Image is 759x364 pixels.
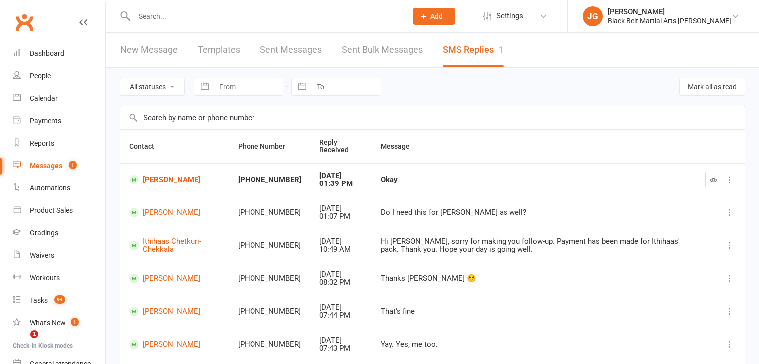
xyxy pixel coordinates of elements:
div: People [30,72,51,80]
div: Messages [30,162,62,170]
div: What's New [30,319,66,327]
a: Tasks 94 [13,289,105,312]
button: Add [413,8,455,25]
a: SMS Replies1 [443,33,504,67]
div: 08:32 PM [319,278,362,287]
span: 1 [69,161,77,169]
div: That's fine [381,307,687,316]
div: 07:43 PM [319,344,362,353]
th: Message [372,130,696,163]
div: Okay [381,176,687,184]
a: New Message [120,33,178,67]
div: Black Belt Martial Arts [PERSON_NAME] [608,16,731,25]
div: [PHONE_NUMBER] [238,274,301,283]
input: Search... [131,9,400,23]
a: Automations [13,177,105,199]
div: Workouts [30,274,60,282]
div: [PHONE_NUMBER] [238,176,301,184]
a: Calendar [13,87,105,110]
div: [DATE] [319,204,362,213]
span: Settings [496,5,523,27]
a: [PERSON_NAME] [129,307,220,316]
a: Sent Messages [260,33,322,67]
span: 1 [30,330,38,338]
div: Product Sales [30,206,73,214]
a: [PERSON_NAME] [129,208,220,217]
a: Templates [198,33,240,67]
div: Gradings [30,229,58,237]
th: Reply Received [310,130,371,163]
a: Payments [13,110,105,132]
div: Thanks [PERSON_NAME] ☺️ [381,274,687,283]
div: [DATE] [319,172,362,180]
a: [PERSON_NAME] [129,274,220,283]
a: Ithihaas Chetkuri-Chekkala [129,237,220,254]
a: [PERSON_NAME] [129,175,220,184]
div: [DATE] [319,303,362,312]
a: Dashboard [13,42,105,65]
div: Hi [PERSON_NAME], sorry for making you follow-up. Payment has been made for Ithihaas' pack. Thank... [381,237,687,254]
a: What's New1 [13,312,105,334]
div: JG [583,6,603,26]
input: To [311,78,381,95]
div: [PHONE_NUMBER] [238,208,301,217]
div: [PHONE_NUMBER] [238,340,301,349]
div: [DATE] [319,270,362,279]
span: 1 [71,318,79,326]
a: People [13,65,105,87]
div: 10:49 AM [319,245,362,254]
iframe: Intercom live chat [10,330,34,354]
th: Phone Number [229,130,310,163]
div: [PERSON_NAME] [608,7,731,16]
div: 01:07 PM [319,212,362,221]
a: Gradings [13,222,105,244]
div: [PHONE_NUMBER] [238,307,301,316]
a: Sent Bulk Messages [342,33,423,67]
div: Dashboard [30,49,64,57]
div: 1 [499,44,504,55]
th: Contact [120,130,229,163]
div: Waivers [30,251,54,259]
div: 01:39 PM [319,180,362,188]
a: Product Sales [13,199,105,222]
input: From [214,78,283,95]
a: Workouts [13,267,105,289]
button: Mark all as read [679,78,745,96]
div: [DATE] [319,336,362,345]
div: 07:44 PM [319,311,362,320]
div: Do I need this for [PERSON_NAME] as well? [381,208,687,217]
div: Calendar [30,94,58,102]
span: Add [430,12,443,20]
div: Payments [30,117,61,125]
a: [PERSON_NAME] [129,340,220,349]
div: Reports [30,139,54,147]
div: [DATE] [319,237,362,246]
div: Tasks [30,296,48,304]
div: Yay. Yes, me too. [381,340,687,349]
div: Automations [30,184,70,192]
input: Search by name or phone number [120,106,745,129]
div: [PHONE_NUMBER] [238,241,301,250]
a: Reports [13,132,105,155]
span: 94 [54,295,65,304]
a: Clubworx [12,10,37,35]
a: Messages 1 [13,155,105,177]
a: Waivers [13,244,105,267]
